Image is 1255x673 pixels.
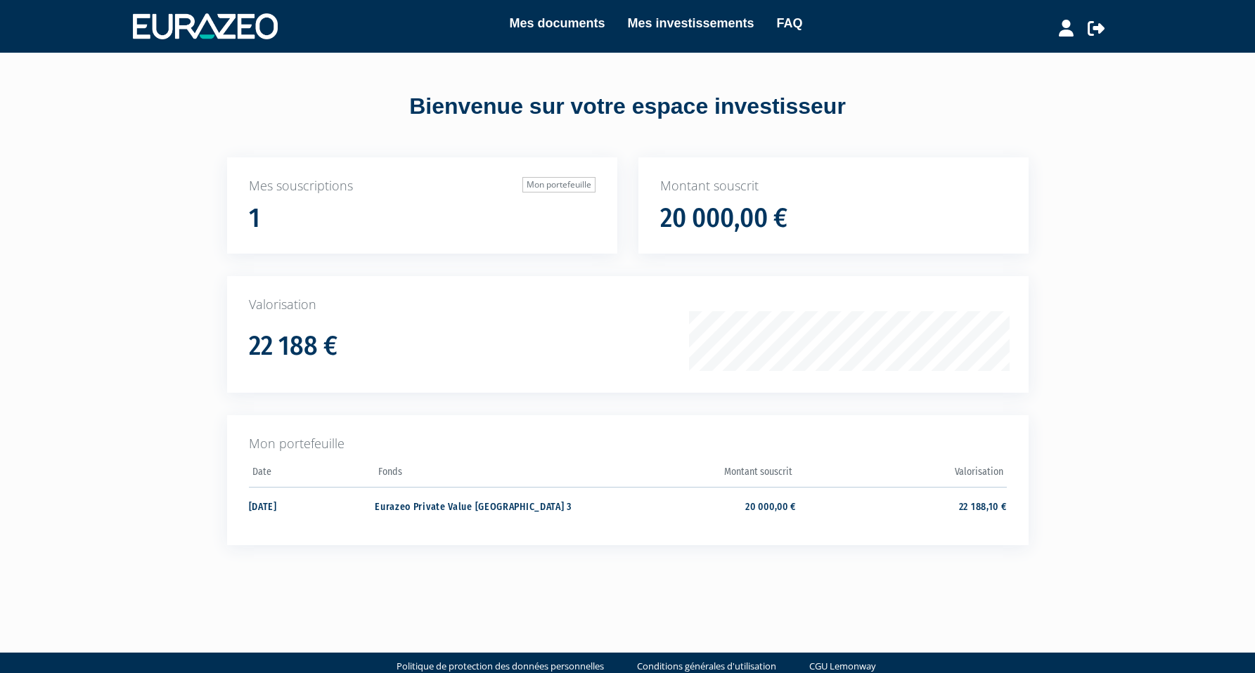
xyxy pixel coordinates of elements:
p: Mon portefeuille [249,435,1007,453]
a: FAQ [777,13,803,33]
p: Valorisation [249,296,1007,314]
p: Mes souscriptions [249,177,596,195]
h1: 20 000,00 € [660,204,787,233]
img: 1732889491-logotype_eurazeo_blanc_rvb.png [133,13,278,39]
a: CGU Lemonway [809,660,876,673]
td: 20 000,00 € [586,487,796,524]
a: Politique de protection des données personnelles [397,660,604,673]
a: Mon portefeuille [522,177,596,192]
th: Date [249,462,375,488]
th: Montant souscrit [586,462,796,488]
a: Mes investissements [627,13,754,33]
h1: 22 188 € [249,332,337,361]
div: Bienvenue sur votre espace investisseur [195,91,1060,123]
a: Conditions générales d'utilisation [637,660,776,673]
h1: 1 [249,204,260,233]
a: Mes documents [509,13,605,33]
td: 22 188,10 € [796,487,1006,524]
th: Fonds [375,462,585,488]
th: Valorisation [796,462,1006,488]
td: Eurazeo Private Value [GEOGRAPHIC_DATA] 3 [375,487,585,524]
td: [DATE] [249,487,375,524]
p: Montant souscrit [660,177,1007,195]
